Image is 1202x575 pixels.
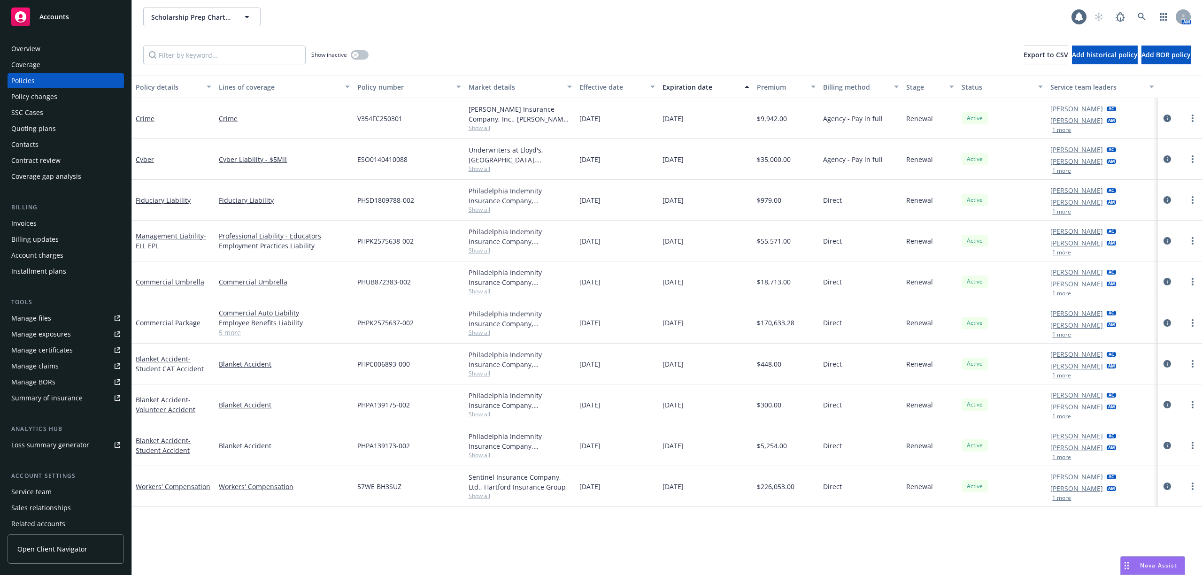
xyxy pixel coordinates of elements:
[1052,250,1071,255] button: 1 more
[469,492,572,500] span: Show all
[1187,481,1198,492] a: more
[8,216,124,231] a: Invoices
[1052,454,1071,460] button: 1 more
[819,76,902,98] button: Billing method
[469,472,572,492] div: Sentinel Insurance Company, Ltd., Hartford Insurance Group
[17,544,87,554] span: Open Client Navigator
[579,82,645,92] div: Effective date
[136,231,206,250] a: Management Liability
[469,227,572,246] div: Philadelphia Indemnity Insurance Company, [GEOGRAPHIC_DATA] Insurance Companies
[1133,8,1151,26] a: Search
[906,359,933,369] span: Renewal
[219,318,350,328] a: Employee Benefits Liability
[136,354,204,373] a: Blanket Accident
[8,248,124,263] a: Account charges
[576,76,659,98] button: Effective date
[11,57,40,72] div: Coverage
[1050,431,1103,441] a: [PERSON_NAME]
[663,482,684,491] span: [DATE]
[757,277,791,287] span: $18,713.00
[757,400,781,410] span: $300.00
[1050,320,1103,330] a: [PERSON_NAME]
[1162,276,1173,287] a: circleInformation
[469,369,572,377] span: Show all
[579,277,601,287] span: [DATE]
[11,437,89,452] div: Loss summary generator
[469,410,572,418] span: Show all
[136,318,200,327] a: Commercial Package
[136,395,195,414] a: Blanket Accident
[965,482,984,491] span: Active
[579,195,601,205] span: [DATE]
[11,391,83,406] div: Summary of insurance
[469,246,572,254] span: Show all
[1050,443,1103,452] a: [PERSON_NAME]
[1052,209,1071,215] button: 1 more
[1050,238,1103,248] a: [PERSON_NAME]
[11,169,81,184] div: Coverage gap analysis
[757,154,791,164] span: $35,000.00
[8,437,124,452] a: Loss summary generator
[579,318,601,328] span: [DATE]
[1187,235,1198,246] a: more
[8,424,124,434] div: Analytics hub
[1050,483,1103,493] a: [PERSON_NAME]
[823,114,883,123] span: Agency - Pay in full
[906,82,944,92] div: Stage
[357,482,401,491] span: 57WE BH3SUZ
[219,441,350,451] a: Blanket Accident
[357,277,411,287] span: PHUB872383-002
[8,137,124,152] a: Contacts
[958,76,1047,98] button: Status
[8,57,124,72] a: Coverage
[1187,194,1198,206] a: more
[469,391,572,410] div: Philadelphia Indemnity Insurance Company, [GEOGRAPHIC_DATA] Insurance Companies
[11,105,43,120] div: SSC Cases
[965,196,984,204] span: Active
[469,165,572,173] span: Show all
[663,154,684,164] span: [DATE]
[219,400,350,410] a: Blanket Accident
[151,12,232,22] span: Scholarship Prep Charter Schools
[8,327,124,342] span: Manage exposures
[219,241,350,251] a: Employment Practices Liability
[8,391,124,406] a: Summary of insurance
[1050,82,1143,92] div: Service team leaders
[965,400,984,409] span: Active
[11,89,57,104] div: Policy changes
[663,318,684,328] span: [DATE]
[8,375,124,390] a: Manage BORs
[1187,317,1198,329] a: more
[11,311,51,326] div: Manage files
[215,76,354,98] button: Lines of coverage
[469,206,572,214] span: Show all
[469,287,572,295] span: Show all
[579,482,601,491] span: [DATE]
[663,277,684,287] span: [DATE]
[757,114,787,123] span: $9,942.00
[8,121,124,136] a: Quoting plans
[219,154,350,164] a: Cyber Liability - $5Mil
[357,359,410,369] span: PHPC006893-000
[1047,76,1157,98] button: Service team leaders
[219,482,350,491] a: Workers' Compensation
[823,82,888,92] div: Billing method
[906,318,933,328] span: Renewal
[136,277,204,286] a: Commercial Umbrella
[1162,440,1173,451] a: circleInformation
[143,8,261,26] button: Scholarship Prep Charter Schools
[357,236,414,246] span: PHPK2575638-002
[757,236,791,246] span: $55,571.00
[823,277,842,287] span: Direct
[1162,194,1173,206] a: circleInformation
[902,76,958,98] button: Stage
[906,400,933,410] span: Renewal
[11,137,39,152] div: Contacts
[823,195,842,205] span: Direct
[1120,556,1185,575] button: Nova Assist
[906,482,933,491] span: Renewal
[39,13,69,21] span: Accounts
[219,308,350,318] a: Commercial Auto Liability
[1050,104,1103,114] a: [PERSON_NAME]
[11,73,35,88] div: Policies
